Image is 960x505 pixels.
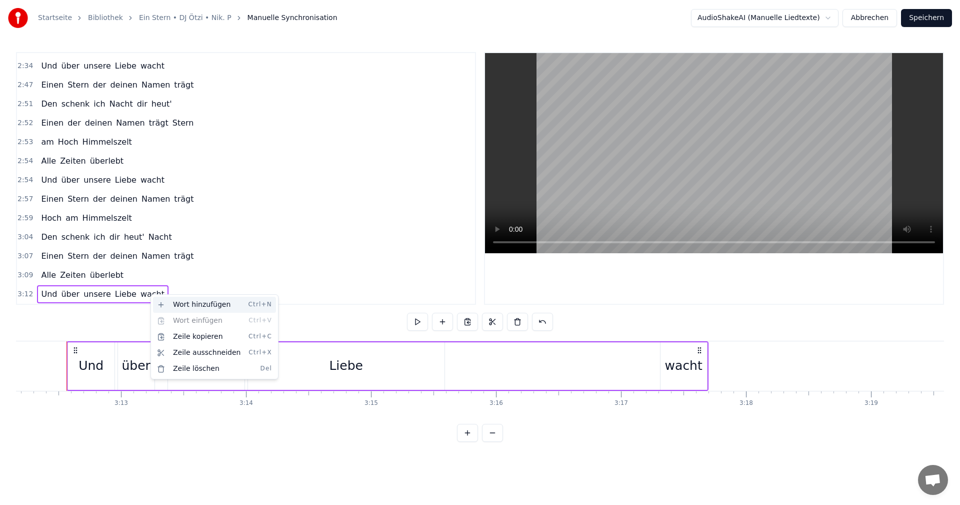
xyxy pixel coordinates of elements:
div: Wort hinzufügen [153,297,276,313]
span: Ctrl+X [248,349,272,357]
span: Del [260,365,272,373]
div: Zeile löschen [153,361,276,377]
div: Zeile kopieren [153,329,276,345]
div: Zeile ausschneiden [153,345,276,361]
span: Ctrl+C [248,333,272,341]
span: Ctrl+N [248,301,272,309]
